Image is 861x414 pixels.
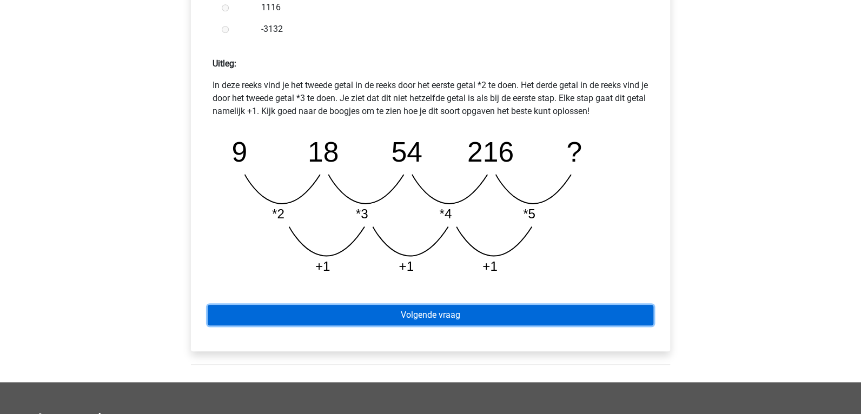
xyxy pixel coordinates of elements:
[399,259,414,273] tspan: +1
[308,136,339,167] tspan: 18
[261,1,635,14] label: 1116
[208,305,653,325] a: Volgende vraag
[483,259,498,273] tspan: +1
[213,79,648,118] p: In deze reeks vind je het tweede getal in de reeks door het eerste getal *2 te doen. Het derde ge...
[315,259,330,273] tspan: +1
[213,58,236,69] strong: Uitleg:
[261,23,635,36] label: -3132
[567,136,582,167] tspan: ?
[392,136,422,167] tspan: 54
[467,136,514,167] tspan: 216
[232,136,248,167] tspan: 9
